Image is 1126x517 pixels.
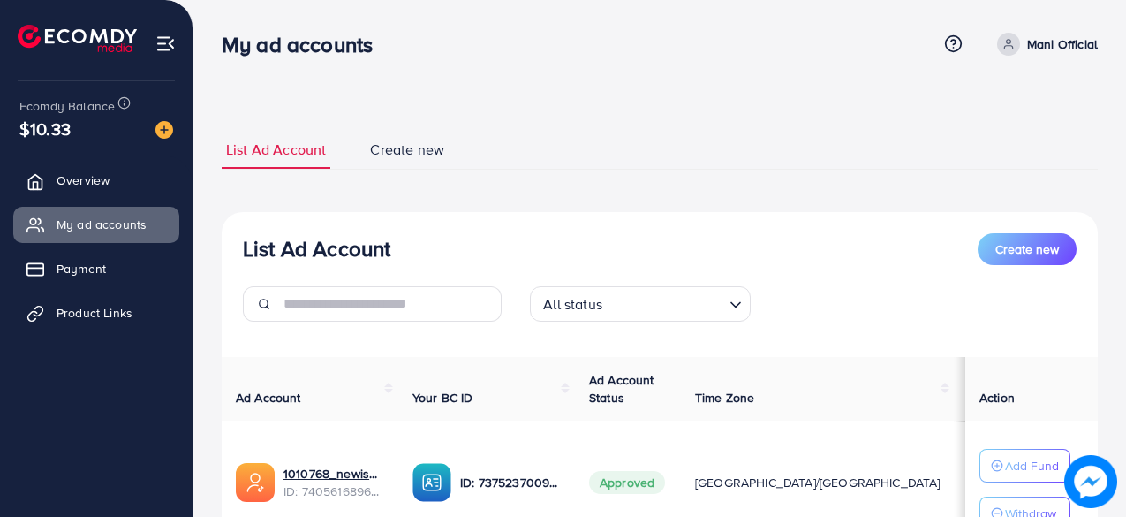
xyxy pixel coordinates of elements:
span: Your BC ID [412,389,473,407]
a: Overview [13,163,179,198]
span: Time Zone [695,389,754,407]
img: image [155,121,173,139]
a: Product Links [13,295,179,331]
span: Action [979,389,1015,407]
img: logo [18,25,137,52]
h3: My ad accounts [222,32,387,57]
span: Ecomdy Balance [19,97,115,115]
p: Mani Official [1027,34,1098,55]
span: $10.33 [19,116,71,141]
span: Approved [589,471,665,494]
img: ic-ads-acc.e4c84228.svg [236,463,275,502]
span: My ad accounts [57,216,147,233]
a: Mani Official [990,33,1098,56]
img: ic-ba-acc.ded83a64.svg [412,463,451,502]
img: image [1064,455,1117,508]
span: Ad Account Status [589,371,654,407]
button: Create new [978,233,1077,265]
span: Payment [57,260,106,278]
span: List Ad Account [226,140,326,160]
input: Search for option [608,288,722,317]
span: Overview [57,171,110,189]
span: Create new [995,240,1059,258]
span: ID: 7405616896047104017 [283,483,384,500]
span: All status [540,292,606,317]
button: Add Fund [979,449,1070,483]
span: Product Links [57,304,132,322]
p: Add Fund [1005,455,1059,476]
h3: List Ad Account [243,236,390,262]
span: Ad Account [236,389,301,407]
p: ID: 7375237009410899984 [460,472,561,493]
span: [GEOGRAPHIC_DATA]/[GEOGRAPHIC_DATA] [695,474,941,491]
a: 1010768_newishrat011_1724254562912 [283,465,384,483]
span: Create new [370,140,444,160]
a: Payment [13,251,179,286]
a: My ad accounts [13,207,179,242]
div: Search for option [530,286,751,322]
div: <span class='underline'>1010768_newishrat011_1724254562912</span></br>7405616896047104017 [283,465,384,501]
img: menu [155,34,176,54]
